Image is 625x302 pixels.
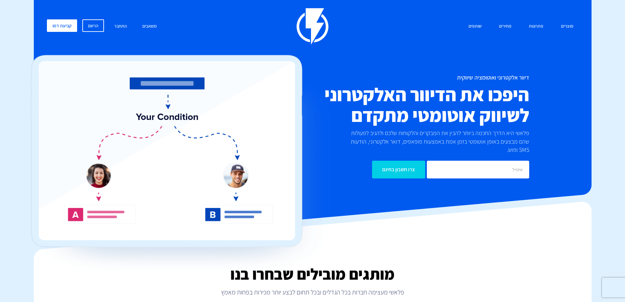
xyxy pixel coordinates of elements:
a: שותפים [464,19,487,34]
a: קביעת דמו [47,19,77,32]
h2: מותגים מובילים שבחרו בנו [34,266,592,283]
p: פלאשי מעצימה חברות בכל הגדלים ובכל תחום לבצע יותר מכירות בפחות מאמץ [34,288,592,297]
input: צרו חשבון בחינם [372,161,425,178]
a: מחירים [494,19,516,34]
a: פתרונות [524,19,548,34]
h2: היפכו את הדיוור האלקטרוני לשיווק אוטומטי מתקדם [273,84,529,126]
p: פלאשי היא הדרך החכמה ביותר להבין את המבקרים והלקוחות שלכם ולהגיב לפעולות שהם מבצעים באופן אוטומטי... [340,129,529,154]
h1: דיוור אלקטרוני ואוטומציה שיווקית [273,74,529,81]
input: אימייל [427,161,529,178]
a: התחבר [109,19,132,34]
a: משאבים [137,19,162,34]
a: הרשם [82,19,104,32]
a: מוצרים [556,19,578,34]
